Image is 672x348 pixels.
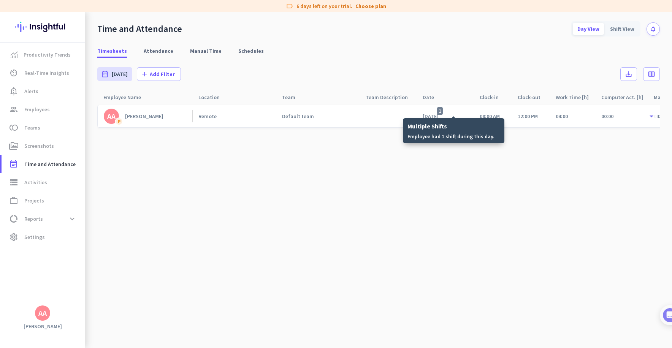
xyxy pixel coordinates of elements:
[38,237,76,267] button: Messages
[107,112,116,120] div: AA
[2,46,85,64] a: menu-itemProductivity Trends
[645,110,658,122] button: arrow_drop_up
[24,178,47,187] span: Activities
[9,178,18,187] i: storage
[512,90,550,104] div: Clock-out
[24,141,54,150] span: Screenshots
[112,70,128,78] span: [DATE]
[27,79,39,92] img: Profile image for Tamara
[11,256,27,261] span: Home
[480,92,508,103] div: Clock-in
[9,123,18,132] i: toll
[601,92,648,103] div: Computer Act. [h]
[601,113,613,120] span: 00:00
[423,92,443,103] div: Date
[9,105,18,114] i: group
[11,29,141,57] div: 🎊 Welcome to Insightful! 🎊
[573,23,604,35] div: Day View
[9,160,18,169] i: event_note
[11,57,141,75] div: You're just a few steps away from completing the essential app setup
[9,87,18,96] i: notification_important
[620,67,637,81] button: save_alt
[24,214,43,223] span: Reports
[97,100,144,108] p: About 10 minutes
[42,82,125,89] div: [PERSON_NAME] from Insightful
[15,12,70,42] img: Insightful logo
[125,256,141,261] span: Tasks
[2,100,85,119] a: groupEmployees
[76,237,114,267] button: Help
[97,23,182,35] div: Time and Attendance
[2,173,85,191] a: storageActivities
[24,105,50,114] span: Employees
[125,113,163,120] div: [PERSON_NAME]
[518,113,538,120] span: 12:00 PM
[423,113,444,120] div: [DATE]
[29,177,132,198] div: Show me how
[9,141,18,150] i: perm_media
[24,160,76,169] span: Time and Attendance
[89,256,101,261] span: Help
[24,50,71,59] span: Productivity Trends
[29,214,88,221] button: Mark as completed
[643,67,660,81] button: calendar_view_week
[437,107,443,115] span: 1
[24,87,38,96] span: Alerts
[198,113,217,120] div: Remote
[9,214,18,223] i: data_usage
[2,119,85,137] a: tollTeams
[65,3,89,16] h1: Tasks
[24,233,45,242] span: Settings
[114,237,152,267] button: Tasks
[2,137,85,155] a: perm_mediaScreenshots
[286,2,293,10] i: label
[137,67,181,81] button: addAdd Filter
[190,47,222,55] span: Manual Time
[44,256,70,261] span: Messages
[29,145,132,177] div: It's time to add your employees! This is crucial since Insightful will start collecting their act...
[650,26,656,32] i: notifications
[648,70,655,78] i: calendar_view_week
[38,309,47,317] div: AA
[9,68,18,78] i: av_timer
[647,22,660,36] button: notifications
[556,113,568,120] span: 04:00
[65,212,79,226] button: expand_more
[29,183,83,198] a: Show me how
[276,90,360,104] div: Team
[150,70,175,78] span: Add Filter
[141,70,148,78] i: add
[14,130,138,142] div: 1Add employees
[11,51,17,58] img: menu-item
[238,47,264,55] span: Schedules
[8,100,27,108] p: 4 steps
[625,70,632,78] i: save_alt
[355,2,386,10] a: Choose plan
[97,90,192,104] div: Employee Name
[2,64,85,82] a: av_timerReal-Time Insights
[2,228,85,246] a: settingsSettings
[480,113,500,120] div: 08:00 AM
[29,132,129,140] div: Add employees
[2,191,85,210] a: work_outlineProjects
[24,123,40,132] span: Teams
[282,113,360,120] a: Default team
[144,47,173,55] span: Attendance
[24,196,44,205] span: Projects
[101,70,109,78] i: date_range
[104,109,192,124] a: AAP[PERSON_NAME]
[115,117,123,125] div: P
[2,210,85,228] a: data_usageReportsexpand_more
[556,92,595,103] div: Work Time [h]
[2,155,85,173] a: event_noteTime and Attendance
[360,90,417,104] div: Team Description
[9,196,18,205] i: work_outline
[133,3,147,17] div: Close
[2,82,85,100] a: notification_importantAlerts
[605,23,639,35] div: Shift View
[192,90,276,104] div: Location
[97,47,127,55] span: Timesheets
[24,68,69,78] span: Real-Time Insights
[282,113,314,120] div: Default team
[9,233,18,242] i: settings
